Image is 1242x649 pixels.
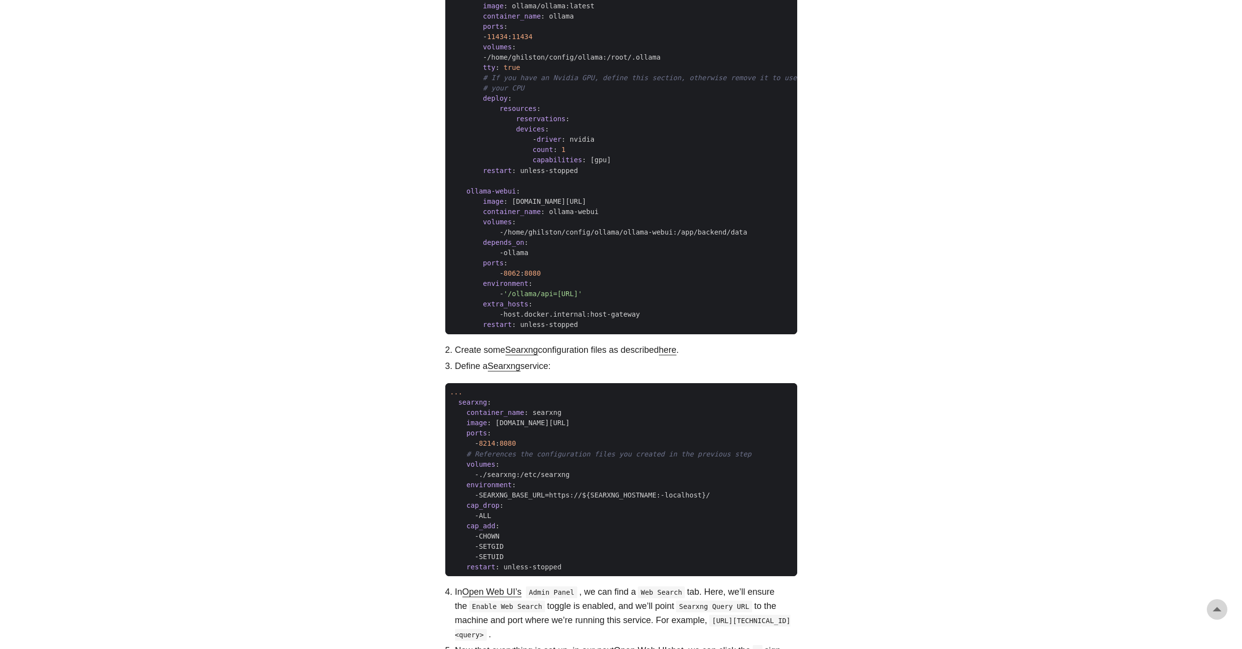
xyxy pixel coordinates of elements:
[466,450,751,458] span: # References the configuration files you created in the previous step
[445,32,538,42] span: -
[500,501,503,509] span: :
[520,269,524,277] span: :
[512,481,516,489] span: :
[445,248,534,258] span: -
[528,300,532,308] span: :
[466,501,500,509] span: cap_drop
[532,409,561,416] span: searxng
[445,552,509,562] span: -
[466,460,495,468] span: volumes
[479,471,570,478] span: ./searxng:/etc/searxng
[445,52,666,63] span: -
[676,601,752,612] code: Searxng Query URL
[445,134,600,145] span: -
[479,553,504,561] span: SETUID
[503,563,561,571] span: unless-stopped
[483,238,524,246] span: depends_on
[483,74,797,82] span: # If you have an Nvidia GPU, define this section, otherwise remove it to use
[495,563,499,571] span: :
[466,522,495,530] span: cap_add
[512,2,594,10] span: ollama/ollama:latest
[455,343,797,357] li: Create some configuration files as described .
[479,532,500,540] span: CHOWN
[520,321,578,328] span: unless-stopped
[528,280,532,287] span: :
[503,228,747,236] span: /home/ghilston/config/ollama/ollama-webui:/app/backend/data
[483,218,512,226] span: volumes
[450,388,462,396] span: ...
[466,481,512,489] span: environment
[659,345,676,355] a: here
[508,94,512,102] span: :
[1207,599,1227,620] a: go to top
[594,156,611,164] span: gpu]
[445,541,509,552] span: -
[445,438,521,449] span: -
[582,156,586,164] span: :
[495,64,499,71] span: :
[524,269,541,277] span: 8080
[505,345,538,355] a: Searxng
[562,135,566,143] span: :
[462,587,522,597] a: Open Web UI’s
[495,439,499,447] span: :
[512,197,586,205] span: [DOMAIN_NAME][URL]
[483,300,528,308] span: extra_hosts
[503,290,582,298] span: '/ollama/api=[URL]'
[445,511,496,521] span: -
[524,409,528,416] span: :
[526,586,577,598] code: Admin Panel
[483,94,508,102] span: deploy
[455,615,791,641] code: [URL][TECHNICAL_ID]<query>
[549,12,574,20] span: ollama
[466,419,487,427] span: image
[503,64,520,71] span: true
[445,227,752,238] span: -
[479,512,491,519] span: ALL
[483,259,503,267] span: ports
[495,419,569,427] span: [DOMAIN_NAME][URL]
[503,269,520,277] span: 8062
[479,491,710,499] span: SEARXNG_BASE_URL=https://${SEARXNG_HOSTNAME:-localhost}/
[537,135,562,143] span: driver
[483,2,503,10] span: image
[516,115,566,123] span: reservations
[455,585,797,641] li: In , we can find a tab. Here, we’ll ensure the toggle is enabled, and we’ll point to the machine ...
[469,601,545,612] code: Enable Web Search
[512,218,516,226] span: :
[516,187,520,195] span: :
[445,490,715,500] span: -
[516,125,545,133] span: devices
[483,197,503,205] span: image
[466,409,524,416] span: container_name
[512,321,516,328] span: :
[479,542,504,550] span: SETGID
[549,208,598,216] span: ollama-webui
[483,167,512,174] span: restart
[487,398,491,406] span: :
[545,125,549,133] span: :
[532,146,553,153] span: count
[508,33,512,41] span: :
[445,309,645,320] span: -
[483,12,541,20] span: container_name
[570,135,595,143] span: nvidia
[532,156,582,164] span: capabilities
[524,238,528,246] span: :
[512,33,532,41] span: 11434
[487,33,508,41] span: 11434
[638,586,685,598] code: Web Search
[483,208,541,216] span: container_name
[503,197,507,205] span: :
[562,146,566,153] span: 1
[503,22,507,30] span: :
[541,208,545,216] span: :
[541,12,545,20] span: :
[503,310,640,318] span: host.docker.internal:host-gateway
[500,439,516,447] span: 8080
[512,167,516,174] span: :
[512,43,516,51] span: :
[479,439,496,447] span: 8214
[488,361,521,371] a: Searxng
[466,563,495,571] span: restart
